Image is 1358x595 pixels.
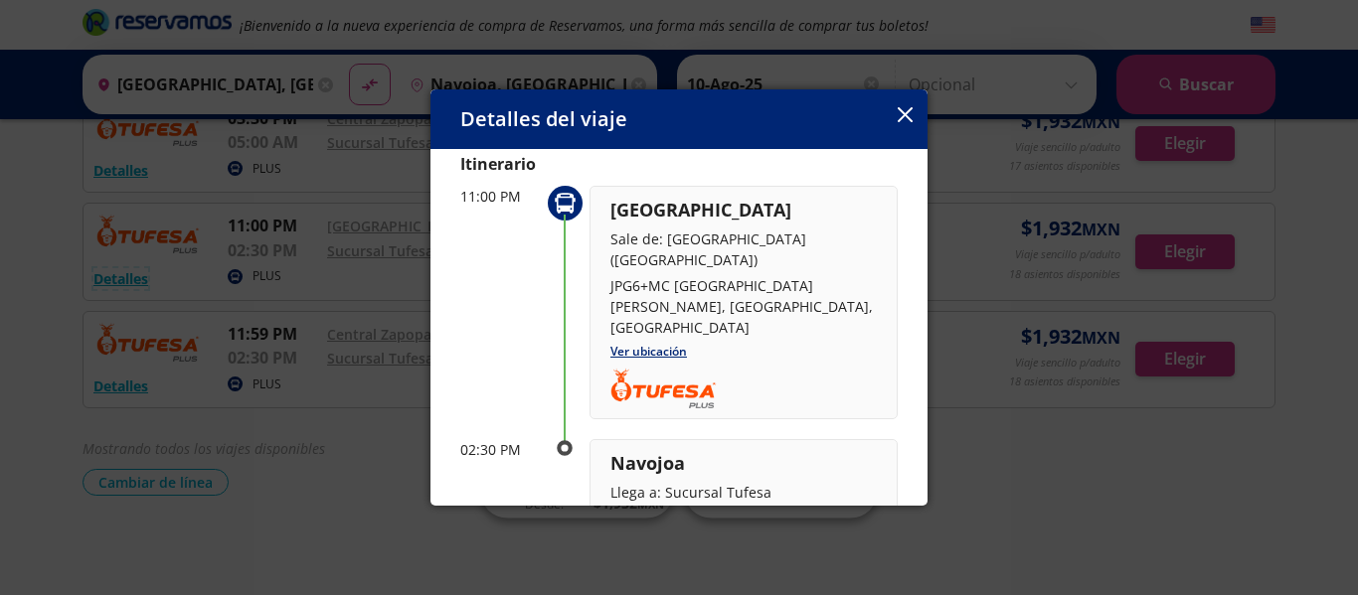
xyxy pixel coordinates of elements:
[610,450,877,477] p: Navojoa
[460,186,540,207] p: 11:00 PM
[610,482,877,503] p: Llega a: Sucursal Tufesa
[610,197,877,223] p: [GEOGRAPHIC_DATA]
[460,152,898,176] p: Itinerario
[610,228,877,270] p: Sale de: [GEOGRAPHIC_DATA] ([GEOGRAPHIC_DATA])
[460,104,627,134] p: Detalles del viaje
[610,368,717,408] img: TUFESA.png
[610,343,687,360] a: Ver ubicación
[460,439,540,460] p: 02:30 PM
[610,275,877,338] p: JPG6+MC [GEOGRAPHIC_DATA][PERSON_NAME], [GEOGRAPHIC_DATA], [GEOGRAPHIC_DATA]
